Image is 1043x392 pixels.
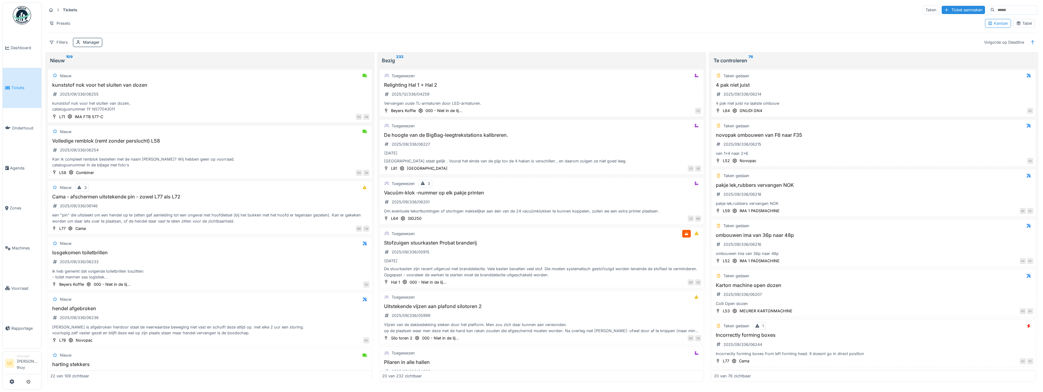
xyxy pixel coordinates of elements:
[723,73,749,79] div: Taken gedaan
[3,108,41,148] a: Onderhoud
[60,259,99,265] div: 2025/09/336/06233
[76,170,94,176] div: Combiner
[408,216,422,221] div: SIG250
[46,19,73,28] div: Presets
[382,303,701,309] h3: Uitstekende vijzen aan plafond silotoren 2
[59,170,66,176] div: L58
[363,114,369,120] div: AB
[392,231,415,237] div: Toegewezen
[60,129,71,135] div: Nieuw
[363,170,369,176] div: AB
[3,308,41,348] a: Rapportage
[714,132,1033,138] h3: novopak ombouwen van F6 naar F35
[426,108,462,114] div: 000 - Niet in de lij...
[1027,108,1033,114] div: AZ
[723,258,730,264] div: L52
[391,165,397,171] div: L81
[10,205,39,211] span: Zones
[3,68,41,108] a: Tickets
[392,294,415,300] div: Toegewezen
[695,108,701,114] div: SV
[695,279,701,285] div: GE
[396,57,404,64] sup: 232
[17,354,39,373] li: [PERSON_NAME] thuy
[50,212,369,224] div: een "pin" die uitsteekt om een hendel op te zetten gaf aanleiding tot een ongeval met hoofdletsel...
[740,258,780,264] div: IMA 1 PADSMACHINE
[382,100,701,106] div: Vervangen oude TL-armaturen door LED-armaturen.
[382,322,701,333] div: Vijzen van de dakbedekking steken door het platform. Men zou zich daar kunnen aan verwonden. op d...
[695,216,701,222] div: BM
[740,308,792,314] div: MEURER KARTONMACHINE
[407,165,447,171] div: [GEOGRAPHIC_DATA]
[60,147,99,153] div: 2025/09/336/06254
[723,308,730,314] div: L53
[723,173,749,179] div: Taken gedaan
[981,38,1027,47] div: Volgorde op Deadline
[382,266,701,278] div: De stuurkasten zijn recent uitgerust met branddetectie. Vele kasten bevatten veel stof. Die moete...
[392,249,429,255] div: 2025/09/336/05915
[50,156,369,168] div: Kan ik compleet remblok bestellen met de naam [PERSON_NAME]? Wij hebben geen op voorraad. catalog...
[723,342,762,347] div: 2025/09/336/06244
[94,281,131,287] div: 000 - Niet in de lij...
[391,279,400,285] div: Hal 1
[363,281,369,288] div: SV
[723,292,762,297] div: 2025/09/336/06207
[723,141,761,147] div: 2025/09/336/06215
[391,108,416,114] div: Beyers Koffie
[739,358,749,364] div: Cama
[714,373,751,379] div: 20 van 76 zichtbaar
[723,208,730,214] div: L59
[1027,308,1033,314] div: SV
[723,241,761,247] div: 2025/09/336/06216
[1027,158,1033,164] div: AS
[714,351,1033,357] div: Incorrectly forming boxes from left forming head. It doesnt go in direct position
[50,361,369,367] h3: harting stekkers
[748,57,753,64] sup: 76
[740,208,780,214] div: IMA 1 PADSMACHINE
[422,335,459,341] div: 000 - Niet in de lij...
[50,82,369,88] h3: kunststof nok voor het sluiten van dozen
[60,203,98,209] div: 2025/09/336/06146
[714,282,1033,288] h3: Karton machine open dozen
[50,268,369,280] div: Ik heb gemerkt dat volgende toiletbrillen loszitten: - toilet mannen sas logistiek - beide mannen...
[392,199,429,205] div: 2025/09/336/06201
[988,20,1008,26] div: Kanban
[17,354,39,358] div: Manager
[714,100,1033,106] div: 4 pak niet juist na laatste ombouw
[392,368,430,374] div: 2025/09/336/04682
[382,359,701,365] h3: Pilaren in alle hallen
[762,323,764,329] div: 1
[363,226,369,232] div: LM
[50,373,89,379] div: 22 van 109 zichtbaar
[1020,208,1026,214] div: BA
[723,108,730,114] div: L64
[3,188,41,228] a: Zones
[714,201,1033,206] div: pakje lek,rubbers vervangen NOK
[356,226,362,232] div: MD
[60,185,71,191] div: Nieuw
[382,190,701,196] h3: Vacuüm-klok -nummer op elk pakje printen
[60,91,99,97] div: 2025/09/336/06255
[392,181,415,187] div: Toegewezen
[714,251,1033,256] div: ombouwen ima van 36p naar 48p
[1020,358,1026,364] div: AC
[392,123,415,129] div: Toegewezen
[723,158,730,164] div: L52
[723,273,749,279] div: Taken gedaan
[66,57,73,64] sup: 109
[695,335,701,341] div: GE
[923,5,939,14] div: Taken
[75,226,86,231] div: Cama
[76,337,92,343] div: Novopac
[59,281,84,287] div: Beyers Koffie
[12,125,39,131] span: Onderhoud
[60,296,71,302] div: Nieuw
[50,324,369,336] div: [PERSON_NAME] is afgebroken hierdoor staat de neerwaardse beweging niet vast en schuift deze alti...
[391,335,412,341] div: Silo toren 2
[11,285,39,291] span: Voorraad
[688,335,694,341] div: MD
[740,158,756,164] div: Novopac
[50,138,369,144] h3: Volledige remblok (remt zonder perslucht) L58
[714,301,1033,307] div: Colli Open dozen
[50,306,369,311] h3: hendel afgebroken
